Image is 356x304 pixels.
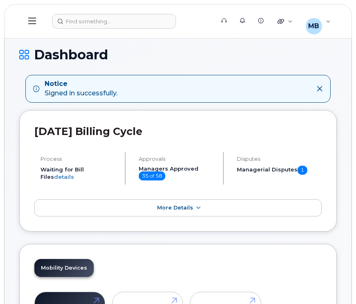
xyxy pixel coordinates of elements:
[139,171,165,180] span: 35 of 58
[19,47,337,62] h1: Dashboard
[139,156,216,162] h4: Approvals
[54,173,74,180] a: details
[237,156,322,162] h4: Disputes
[41,156,118,162] h4: Process
[157,205,193,211] span: More Details
[41,166,118,181] li: Waiting for Bill Files
[34,259,94,277] a: Mobility Devices
[237,166,322,175] h5: Managerial Disputes
[45,79,117,89] strong: Notice
[45,79,117,98] div: Signed in successfully.
[297,166,307,175] span: 1
[139,166,216,180] h5: Managers Approved
[34,125,322,137] h2: [DATE] Billing Cycle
